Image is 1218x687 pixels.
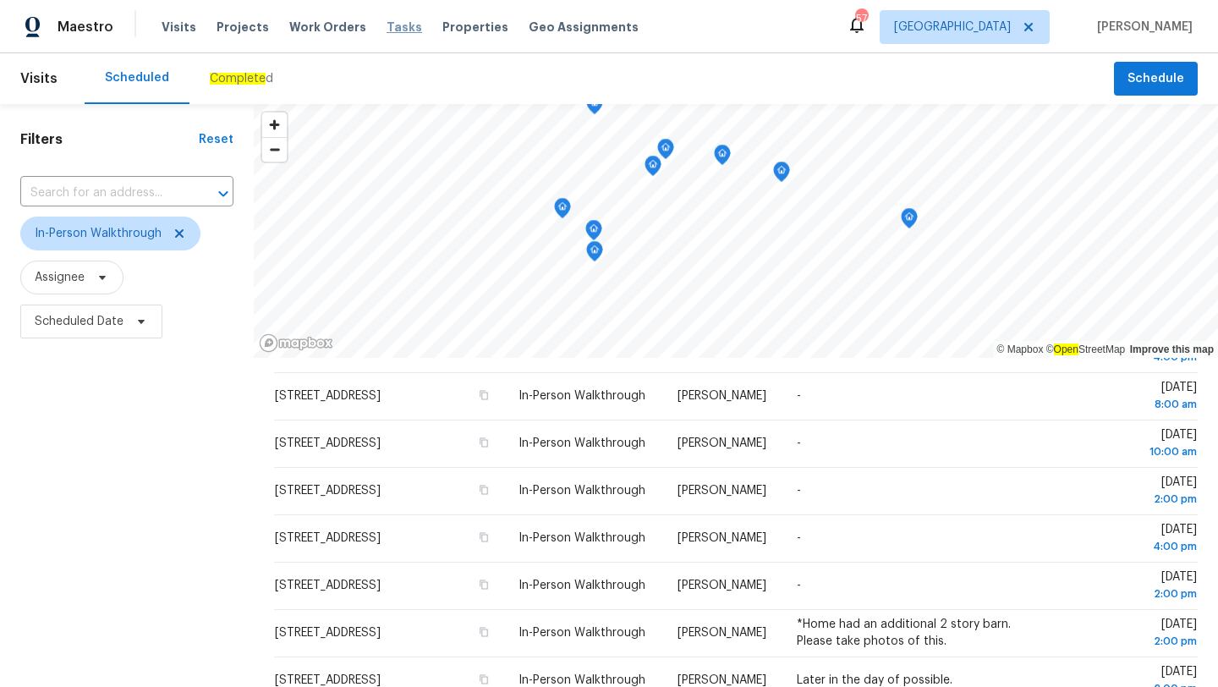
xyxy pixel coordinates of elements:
div: 8:00 am [1074,396,1197,413]
span: In-Person Walkthrough [518,390,645,402]
span: [DATE] [1074,476,1197,508]
span: Geo Assignments [529,19,639,36]
span: [DATE] [1074,524,1197,555]
span: [DATE] [1074,382,1197,413]
span: Projects [217,19,269,36]
span: [PERSON_NAME] [678,674,766,686]
a: Mapbox homepage [259,333,333,353]
span: [STREET_ADDRESS] [275,580,381,591]
canvas: Map [254,104,1218,358]
span: Later in the day of possible. [797,674,952,686]
span: - [797,580,801,591]
span: [STREET_ADDRESS] [275,485,381,497]
button: Copy Address [476,672,491,687]
span: In-Person Walkthrough [518,674,645,686]
div: 10:00 am [1074,443,1197,460]
div: 2:00 pm [1074,491,1197,508]
a: Mapbox [997,343,1044,355]
button: Open [211,182,235,206]
button: Schedule [1114,62,1198,96]
span: [PERSON_NAME] [678,485,766,497]
div: Map marker [714,145,731,171]
ah_el_jm_1744035306855: Open [1054,343,1078,355]
div: Map marker [773,162,790,188]
span: In-Person Walkthrough [518,627,645,639]
span: - [797,437,801,449]
span: [STREET_ADDRESS] [275,437,381,449]
span: In-Person Walkthrough [518,532,645,544]
span: - [797,390,801,402]
span: [STREET_ADDRESS] [275,390,381,402]
span: In-Person Walkthrough [518,485,645,497]
span: Scheduled Date [35,313,123,330]
span: [PERSON_NAME] [1090,19,1193,36]
div: 57 [855,10,867,27]
span: [PERSON_NAME] [678,437,766,449]
span: Visits [20,60,58,97]
span: [STREET_ADDRESS] [275,674,381,686]
span: [STREET_ADDRESS] [275,532,381,544]
span: Visits [162,19,196,36]
button: Copy Address [476,577,491,592]
span: - [797,532,801,544]
div: Map marker [901,208,918,234]
span: - [797,485,801,497]
span: Maestro [58,19,113,36]
span: In-Person Walkthrough [518,437,645,449]
button: Copy Address [476,530,491,545]
div: 4:00 pm [1074,538,1197,555]
div: Map marker [586,94,603,120]
input: Search for an address... [20,180,186,206]
span: *Home had an additional 2 story barn. Please take photos of this. [797,618,1011,647]
span: Assignee [35,269,85,286]
span: Schedule [1127,69,1184,90]
span: [PERSON_NAME] [678,580,766,591]
div: d [210,70,273,87]
h1: Filters [20,131,199,148]
span: [DATE] [1074,571,1197,602]
span: [DATE] [1074,618,1197,650]
a: Improve this map [1130,343,1214,355]
span: [GEOGRAPHIC_DATA] [894,19,1011,36]
div: Scheduled [105,69,169,86]
ah_el_jm_1744037177693: Complete [210,73,266,85]
button: Copy Address [476,624,491,640]
span: In-Person Walkthrough [35,225,162,242]
span: Properties [442,19,508,36]
div: Map marker [645,156,661,182]
button: Copy Address [476,387,491,403]
span: [DATE] [1074,429,1197,460]
button: Zoom in [262,113,287,137]
span: Tasks [387,21,422,33]
span: [PERSON_NAME] [678,390,766,402]
div: 2:00 pm [1074,585,1197,602]
button: Copy Address [476,435,491,450]
div: Map marker [657,139,674,165]
button: Copy Address [476,482,491,497]
div: Reset [199,131,233,148]
span: Zoom out [262,138,287,162]
span: In-Person Walkthrough [518,580,645,591]
span: [PERSON_NAME] [678,532,766,544]
span: Work Orders [289,19,366,36]
div: Map marker [554,198,571,224]
a: OpenStreetMap [1046,343,1126,355]
div: Map marker [586,241,603,267]
button: Zoom out [262,137,287,162]
div: 2:00 pm [1074,633,1197,650]
span: [STREET_ADDRESS] [275,627,381,639]
div: Map marker [585,220,602,246]
span: [PERSON_NAME] [678,627,766,639]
